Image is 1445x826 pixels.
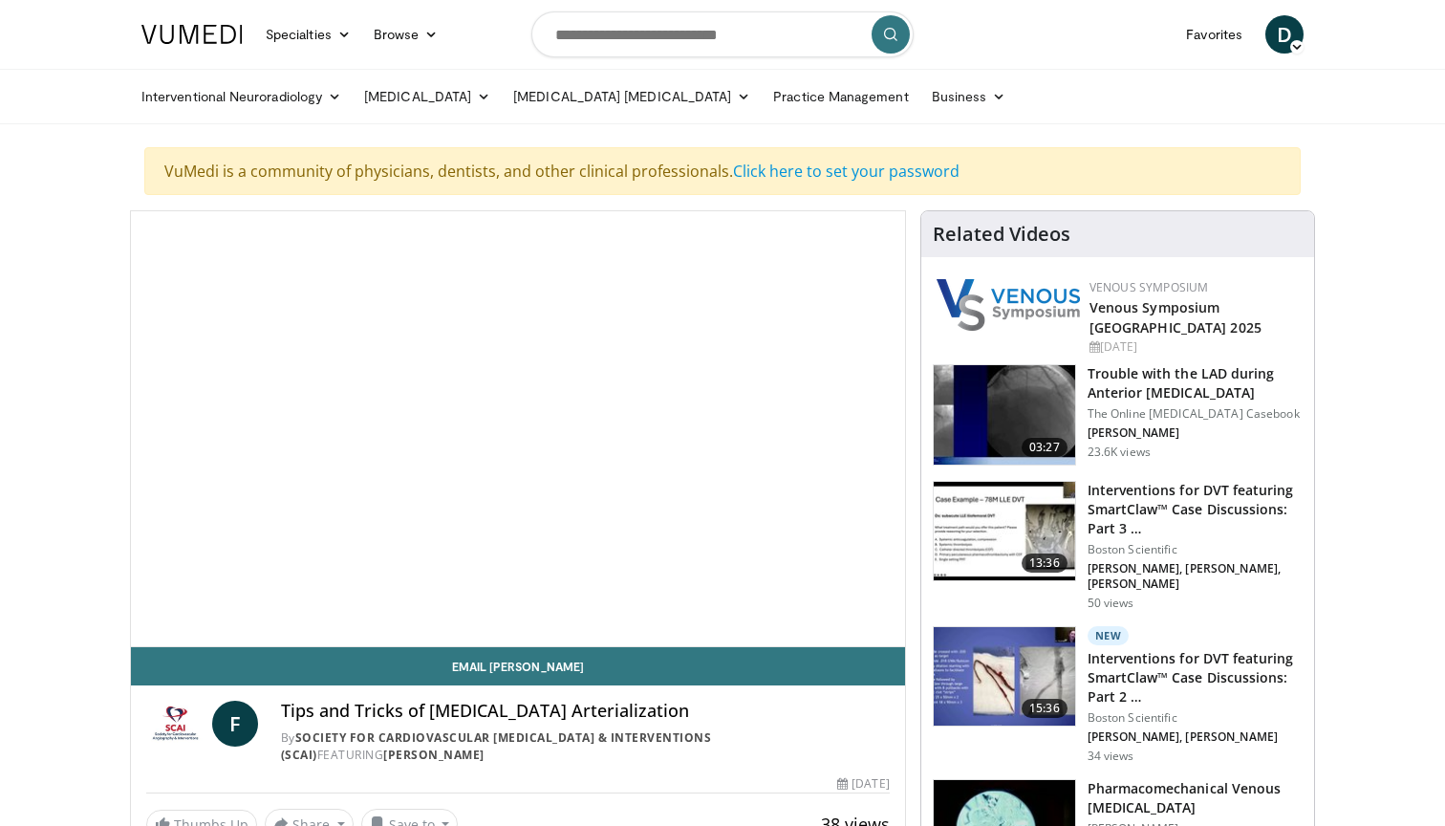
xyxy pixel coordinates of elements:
[1089,298,1262,337] a: Venous Symposium [GEOGRAPHIC_DATA] 2025
[141,25,243,44] img: VuMedi Logo
[1088,649,1303,706] h3: Interventions for DVT featuring SmartClaw™ Case Discussions: Part 2 …
[281,701,890,722] h4: Tips and Tricks of [MEDICAL_DATA] Arterialization
[934,365,1075,465] img: ABqa63mjaT9QMpl35hMDoxOmtxO3TYNt_2.150x105_q85_crop-smart_upscale.jpg
[254,15,362,54] a: Specialties
[1265,15,1304,54] a: D
[1088,425,1303,441] p: [PERSON_NAME]
[1088,542,1303,557] p: Boston Scientific
[920,77,1018,116] a: Business
[131,211,905,647] video-js: Video Player
[1088,710,1303,726] p: Boston Scientific
[1088,406,1303,422] p: The Online [MEDICAL_DATA] Casebook
[1175,15,1254,54] a: Favorites
[1088,445,1151,460] p: 23.6K views
[1088,626,1130,645] p: New
[933,223,1070,246] h4: Related Videos
[281,729,890,764] div: By FEATURING
[1089,279,1209,295] a: Venous Symposium
[933,626,1303,764] a: 15:36 New Interventions for DVT featuring SmartClaw™ Case Discussions: Part 2 … Boston Scientific...
[937,279,1080,331] img: 38765b2d-a7cd-4379-b3f3-ae7d94ee6307.png.150x105_q85_autocrop_double_scale_upscale_version-0.2.png
[131,647,905,685] a: Email [PERSON_NAME]
[146,701,205,747] img: Society for Cardiovascular Angiography & Interventions (SCAI)
[212,701,258,747] a: F
[1088,481,1303,538] h3: Interventions for DVT featuring SmartClaw™ Case Discussions: Part 3 …
[531,11,914,57] input: Search topics, interventions
[353,77,502,116] a: [MEDICAL_DATA]
[1088,729,1303,745] p: [PERSON_NAME], [PERSON_NAME]
[934,482,1075,581] img: c7c8053f-07ab-4f92-a446-8a4fb167e281.150x105_q85_crop-smart_upscale.jpg
[933,481,1303,611] a: 13:36 Interventions for DVT featuring SmartClaw™ Case Discussions: Part 3 … Boston Scientific [PE...
[1089,338,1299,356] div: [DATE]
[1022,438,1068,457] span: 03:27
[1022,554,1068,573] span: 13:36
[1022,699,1068,718] span: 15:36
[130,77,353,116] a: Interventional Neuroradiology
[383,747,485,763] a: [PERSON_NAME]
[762,77,919,116] a: Practice Management
[933,364,1303,466] a: 03:27 Trouble with the LAD during Anterior [MEDICAL_DATA] The Online [MEDICAL_DATA] Casebook [PER...
[1088,596,1134,611] p: 50 views
[733,161,960,182] a: Click here to set your password
[281,729,712,763] a: Society for Cardiovascular [MEDICAL_DATA] & Interventions (SCAI)
[1088,561,1303,592] p: [PERSON_NAME], [PERSON_NAME], [PERSON_NAME]
[837,775,889,793] div: [DATE]
[1088,779,1303,817] h3: Pharmacomechanical Venous [MEDICAL_DATA]
[1088,749,1134,764] p: 34 views
[362,15,450,54] a: Browse
[502,77,762,116] a: [MEDICAL_DATA] [MEDICAL_DATA]
[144,147,1301,195] div: VuMedi is a community of physicians, dentists, and other clinical professionals.
[1088,364,1303,402] h3: Trouble with the LAD during Anterior [MEDICAL_DATA]
[934,627,1075,727] img: c9201aff-c63c-4c30-aa18-61314b7b000e.150x105_q85_crop-smart_upscale.jpg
